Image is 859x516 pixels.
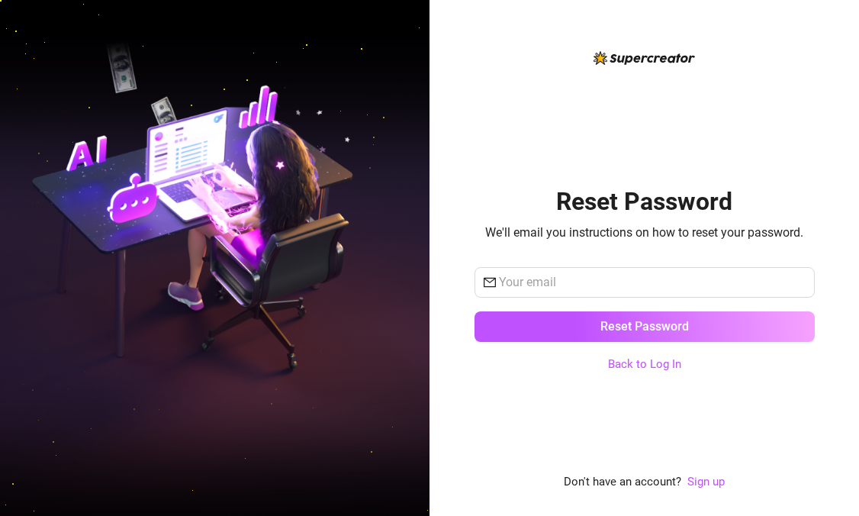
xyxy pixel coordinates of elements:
[564,473,681,492] span: Don't have an account?
[600,319,689,334] span: Reset Password
[608,357,681,371] a: Back to Log In
[484,276,496,289] span: mail
[485,223,803,242] span: We'll email you instructions on how to reset your password.
[687,475,725,489] a: Sign up
[499,273,806,292] input: Your email
[475,311,815,342] button: Reset Password
[594,51,695,65] img: logo-BBDzfeDw.svg
[608,356,681,374] a: Back to Log In
[556,186,732,218] h2: Reset Password
[687,473,725,492] a: Sign up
